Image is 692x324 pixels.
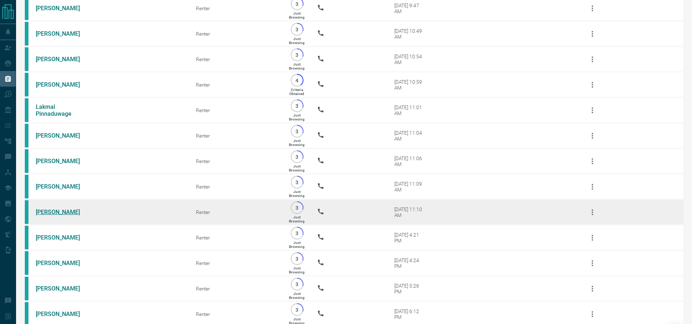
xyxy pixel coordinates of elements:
[36,56,90,63] a: [PERSON_NAME]
[394,54,425,65] div: [DATE] 10:54 AM
[294,256,300,261] p: 3
[196,82,277,88] div: Renter
[25,22,28,46] div: condos.ca
[394,155,425,167] div: [DATE] 11:06 AM
[289,164,305,172] p: Just Browsing
[36,30,90,37] a: [PERSON_NAME]
[289,11,305,19] p: Just Browsing
[25,277,28,300] div: condos.ca
[394,181,425,193] div: [DATE] 11:09 AM
[289,88,304,96] p: Criteria Obtained
[36,260,90,266] a: [PERSON_NAME]
[294,1,300,7] p: 3
[294,230,300,236] p: 3
[294,307,300,312] p: 3
[289,266,305,274] p: Just Browsing
[25,149,28,173] div: condos.ca
[36,5,90,12] a: [PERSON_NAME]
[25,200,28,224] div: condos.ca
[294,205,300,210] p: 3
[294,52,300,58] p: 3
[36,285,90,292] a: [PERSON_NAME]
[294,27,300,32] p: 3
[294,154,300,159] p: 3
[196,56,277,62] div: Renter
[196,184,277,190] div: Renter
[25,98,28,122] div: condos.ca
[289,215,305,223] p: Just Browsing
[196,158,277,164] div: Renter
[36,183,90,190] a: [PERSON_NAME]
[289,62,305,70] p: Just Browsing
[196,107,277,113] div: Renter
[394,104,425,116] div: [DATE] 11:01 AM
[196,260,277,266] div: Renter
[25,175,28,198] div: condos.ca
[294,129,300,134] p: 3
[394,308,425,320] div: [DATE] 6:12 PM
[196,5,277,11] div: Renter
[36,209,90,216] a: [PERSON_NAME]
[289,190,305,198] p: Just Browsing
[36,103,90,117] a: Lakmal Pinnaduwage
[25,73,28,96] div: condos.ca
[289,113,305,121] p: Just Browsing
[394,206,425,218] div: [DATE] 11:10 AM
[36,81,90,88] a: [PERSON_NAME]
[394,257,425,269] div: [DATE] 4:24 PM
[394,130,425,142] div: [DATE] 11:04 AM
[36,311,90,317] a: [PERSON_NAME]
[294,179,300,185] p: 3
[394,232,425,244] div: [DATE] 4:21 PM
[394,79,425,91] div: [DATE] 10:59 AM
[289,139,305,147] p: Just Browsing
[294,281,300,287] p: 3
[36,132,90,139] a: [PERSON_NAME]
[289,292,305,300] p: Just Browsing
[36,234,90,241] a: [PERSON_NAME]
[25,47,28,71] div: condos.ca
[394,3,425,14] div: [DATE] 9:47 AM
[196,133,277,139] div: Renter
[294,78,300,83] p: 4
[25,251,28,275] div: condos.ca
[25,124,28,147] div: condos.ca
[394,28,425,40] div: [DATE] 10:49 AM
[289,241,305,249] p: Just Browsing
[196,209,277,215] div: Renter
[289,37,305,45] p: Just Browsing
[36,158,90,165] a: [PERSON_NAME]
[294,103,300,108] p: 3
[196,311,277,317] div: Renter
[394,283,425,295] div: [DATE] 5:26 PM
[196,286,277,292] div: Renter
[25,226,28,249] div: condos.ca
[196,31,277,37] div: Renter
[196,235,277,241] div: Renter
